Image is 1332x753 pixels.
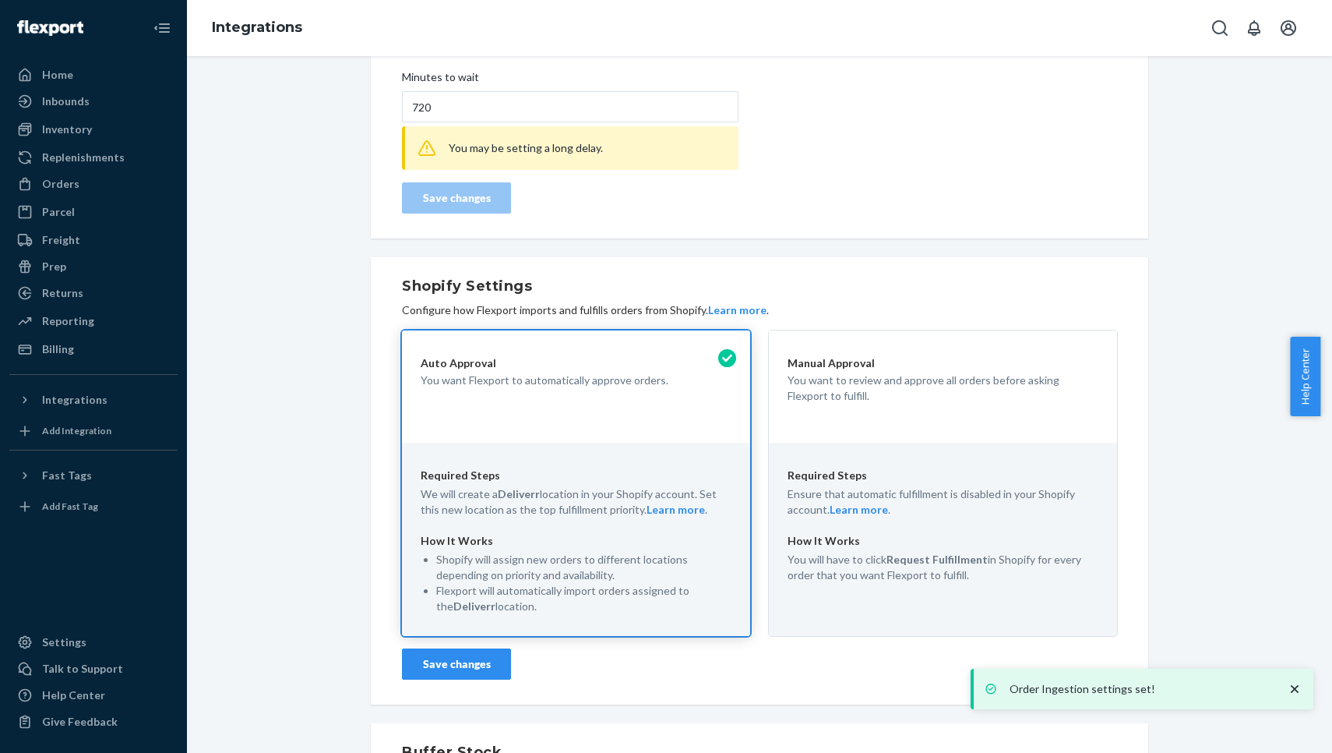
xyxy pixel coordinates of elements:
p: Ensure that automatic fulfillment is disabled in your Shopify account. . [788,486,1098,518]
div: Replenishments [42,150,125,165]
a: Orders [9,171,178,196]
h2: Shopify Settings [402,276,1117,296]
strong: Deliverr [453,599,495,613]
p: You want to review and approve all orders before asking Flexport to fulfill. [788,373,1098,404]
div: Help Center [42,688,105,703]
a: Add Fast Tag [9,494,178,519]
div: Parcel [42,204,75,220]
svg: close toast [1287,681,1302,697]
a: Inbounds [9,89,178,114]
a: Help Center [9,683,178,708]
button: Learn more [647,502,705,518]
a: Integrations [212,19,302,36]
div: Integrations [42,392,107,408]
button: Fast Tags [9,463,178,488]
a: Reporting [9,309,178,334]
img: Flexport logo [17,20,83,36]
a: Billing [9,337,178,362]
p: Required Steps [788,468,1098,483]
p: Flexport will automatically import orders assigned to the location. [436,583,731,614]
button: Give Feedback [9,709,178,734]
div: Billing [42,341,74,357]
button: Learn more [708,302,766,318]
span: You may be setting a long delay. [449,141,603,154]
button: Learn more [830,502,888,518]
p: How It Works [421,533,731,549]
a: Prep [9,254,178,279]
div: Home [42,67,73,83]
div: Settings [42,635,86,650]
button: Auto ApprovalYou want Flexport to automatically approve orders.Required StepsWe will create aDeli... [402,331,750,636]
input: Minutes to wait [402,91,738,122]
span: Minutes to wait [402,69,479,91]
a: Returns [9,281,178,306]
div: Orders [42,176,79,192]
div: Give Feedback [42,714,118,730]
div: Save changes [415,190,498,206]
a: Add Integration [9,419,178,444]
button: Open notifications [1239,12,1270,44]
strong: Deliverr [498,487,540,500]
button: Open Search Box [1204,12,1235,44]
a: Inventory [9,117,178,142]
a: Replenishments [9,145,178,170]
div: Prep [42,259,66,274]
p: Configure how Flexport imports and fulfills orders from Shopify. . [402,302,1117,318]
a: Talk to Support [9,656,178,681]
div: Fast Tags [42,468,92,483]
p: Required Steps [421,468,731,483]
div: Save changes [415,656,498,672]
p: Shopify will assign new orders to different locations depending on priority and availability. [436,552,731,583]
div: Freight [42,232,80,248]
div: Returns [42,285,83,301]
div: Reporting [42,313,94,329]
button: Integrations [9,387,178,412]
div: Add Integration [42,424,111,437]
p: We will create a location in your Shopify account. Set this new location as the top fulfillment p... [421,486,731,518]
ol: breadcrumbs [199,5,315,51]
a: Settings [9,630,178,655]
p: Order Ingestion settings set! [1010,681,1271,697]
button: Close Navigation [146,12,178,44]
div: Talk to Support [42,661,123,677]
div: Add Fast Tag [42,500,98,513]
button: Open account menu [1273,12,1304,44]
button: Manual ApprovalYou want to review and approve all orders before asking Flexport to fulfill.Requir... [769,331,1117,636]
div: Inbounds [42,94,90,109]
button: Save changes [402,182,511,214]
button: Help Center [1290,337,1320,416]
p: Auto Approval [421,355,731,371]
a: Home [9,62,178,87]
a: Parcel [9,200,178,224]
button: Save changes [402,649,511,680]
p: How It Works [788,533,1098,549]
p: Manual Approval [788,355,1098,371]
p: You want Flexport to automatically approve orders. [421,373,731,388]
a: Freight [9,228,178,253]
p: You will have to click in Shopify for every order that you want Flexport to fulfill. [788,552,1098,583]
div: Inventory [42,122,92,137]
strong: Request Fulfillment [886,553,988,566]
